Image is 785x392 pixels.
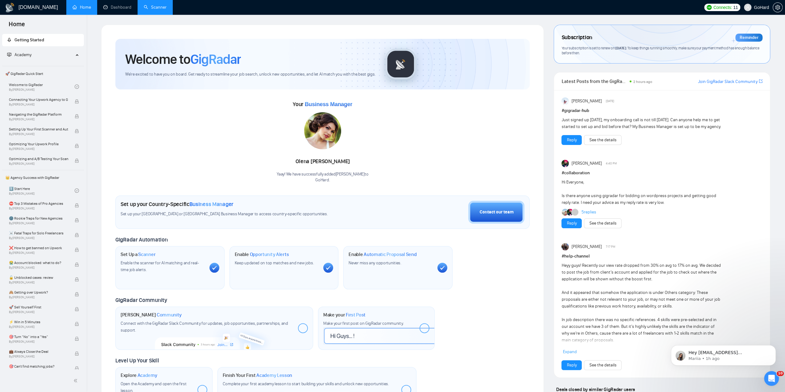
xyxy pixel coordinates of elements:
img: slackcommunity-bg.png [155,321,273,349]
span: By [PERSON_NAME] [9,147,68,151]
a: See the details [589,362,616,369]
span: Set up your [GEOGRAPHIC_DATA] or [GEOGRAPHIC_DATA] Business Manager to access country-specific op... [121,211,363,217]
span: user [746,5,750,10]
a: See the details [589,137,616,143]
a: homeHome [72,5,91,10]
img: Joaquin Arcardini [562,209,568,216]
span: By [PERSON_NAME] [9,325,68,329]
p: GoHard . [277,177,368,183]
div: Just signed up [DATE], my onboarding call is not till [DATE]. Can anyone help me to get started t... [561,117,722,130]
img: logo [5,3,15,13]
span: Setting Up Your First Scanner and Auto-Bidder [9,126,68,132]
span: lock [75,99,79,104]
span: Optimizing Your Upwork Profile [9,141,68,147]
div: Hi Everyone, Is there anyone using gigradar for bidding on wordpress projects and getting good re... [561,179,722,206]
span: lock [75,233,79,237]
span: lock [75,292,79,296]
span: Complete your first academy lesson to start building your skills and unlock new opportunities. [223,381,389,386]
span: First Post [346,312,366,318]
span: lock [75,351,79,356]
h1: Set up your Country-Specific [121,201,233,208]
span: [PERSON_NAME] [572,243,602,250]
span: 7:17 PM [606,244,615,250]
span: By [PERSON_NAME] [9,207,68,210]
span: Make your first post on GigRadar community. [323,321,403,326]
span: 👑 Agency Success with GigRadar [3,171,83,184]
div: Heyy guys! Recently our view rate dropped from 30% on avg to 17% on avg. We decided to post the j... [561,262,722,364]
span: lock [75,366,79,370]
button: Reply [561,135,582,145]
span: ☠️ Fatal Traps for Solo Freelancers [9,230,68,236]
span: Academy [138,372,157,378]
span: 🎯 Turn “No” into a “Yes” [9,334,68,340]
span: GigRadar Automation [115,236,167,243]
span: lock [75,203,79,208]
button: See the details [584,135,622,145]
span: 2 hours ago [633,80,652,84]
a: Join GigRadar Slack Community [698,78,758,85]
span: Your [293,101,352,108]
span: lock [75,114,79,118]
span: check-circle [75,188,79,193]
span: 11 [733,4,738,11]
img: Attinder Singh [567,209,573,216]
span: fund-projection-screen [7,52,11,57]
h1: Enable [349,251,416,258]
h1: [PERSON_NAME] [121,312,182,318]
button: See the details [584,218,622,228]
img: 1687087429251-245.jpg [304,112,341,149]
img: gigradar-logo.png [385,49,416,80]
span: lock [75,322,79,326]
span: 😭 Account blocked: what to do? [9,260,68,266]
a: export [759,78,762,84]
div: Reminder [735,34,762,42]
span: GigRadar [190,51,241,68]
span: 🔓 Unblocked cases: review [9,274,68,281]
span: lock [75,159,79,163]
span: lock [75,277,79,282]
span: lock [75,307,79,311]
span: Expand [563,349,576,354]
span: By [PERSON_NAME] [9,310,68,314]
span: Keep updated on top matches and new jobs. [235,260,314,266]
a: Reply [567,137,576,143]
h1: # help-channel [561,253,762,260]
a: 1️⃣ Start HereBy[PERSON_NAME] [9,184,75,197]
span: Business Manager [189,201,233,208]
span: ❌ How to get banned on Upwork [9,245,68,251]
span: 🎯 Can't find matching jobs? [9,363,68,369]
span: By [PERSON_NAME] [9,340,68,344]
h1: # gigradar-hub [561,107,762,114]
span: Connects: [713,4,732,11]
span: Scanner [138,251,155,258]
span: Home [4,20,30,33]
img: upwork-logo.png [707,5,712,10]
a: setting [773,5,783,10]
img: Anisuzzaman Khan [561,97,569,105]
span: 🚀 GigRadar Quick Start [3,68,83,80]
h1: # collaboration [561,170,762,176]
div: Olena [PERSON_NAME] [277,156,368,167]
span: [DATE] [606,98,614,104]
span: [PERSON_NAME] [572,160,602,167]
span: Academy Lesson [256,372,292,378]
span: Community [157,312,182,318]
h1: Set Up a [121,251,155,258]
span: Latest Posts from the GigRadar Community [561,77,627,85]
span: setting [773,5,782,10]
span: By [PERSON_NAME] [9,162,68,166]
button: See the details [584,360,622,370]
span: double-left [73,378,80,384]
iframe: Intercom live chat [764,371,779,386]
span: 🌚 Rookie Traps for New Agencies [9,215,68,221]
span: By [PERSON_NAME] [9,355,68,358]
span: lock [75,129,79,133]
a: searchScanner [144,5,167,10]
span: Navigating the GigRadar Platform [9,111,68,118]
span: rocket [7,38,11,42]
span: [DATE] [615,46,626,50]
